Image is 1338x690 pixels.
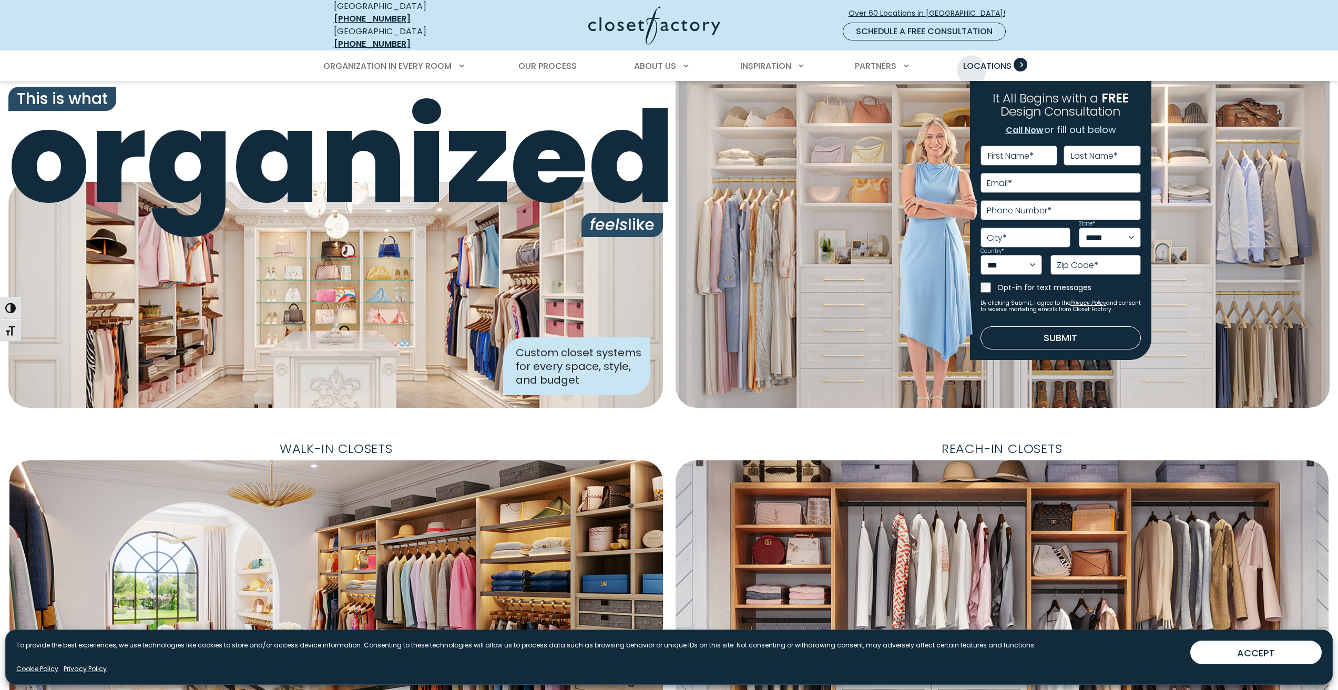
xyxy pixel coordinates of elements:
[963,60,1012,72] span: Locations
[334,25,486,50] div: [GEOGRAPHIC_DATA]
[588,6,720,45] img: Closet Factory Logo
[16,641,1036,650] p: To provide the best experiences, we use technologies like cookies to store and/or access device i...
[980,249,1004,254] label: Country
[843,23,1006,40] a: Schedule a Free Consultation
[987,234,1007,242] label: City
[8,94,663,221] span: organized
[334,13,411,25] a: [PHONE_NUMBER]
[1071,152,1118,160] label: Last Name
[1190,641,1322,664] button: ACCEPT
[8,182,663,408] img: Closet Factory designed closet
[316,52,1023,81] nav: Primary Menu
[997,282,1141,293] label: Opt-in for text messages
[16,664,58,674] a: Cookie Policy
[1070,299,1106,307] a: Privacy Policy
[634,60,676,72] span: About Us
[1101,89,1129,107] span: FREE
[987,207,1051,215] label: Phone Number
[933,437,1071,460] span: Reach-In Closets
[518,60,577,72] span: Our Process
[590,213,628,236] i: feels
[1005,123,1044,137] a: Call Now
[1005,122,1116,137] p: or fill out below
[980,300,1141,313] small: By clicking Submit, I agree to the and consent to receive marketing emails from Closet Factory.
[1079,221,1095,226] label: State
[993,89,1098,107] span: It All Begins with a
[988,152,1034,160] label: First Name
[980,326,1141,349] button: Submit
[1000,103,1120,120] span: Design Consultation
[581,213,663,237] span: like
[503,337,650,395] div: Custom closet systems for every space, style, and budget
[987,179,1012,188] label: Email
[1057,261,1098,270] label: Zip Code
[334,38,411,50] a: [PHONE_NUMBER]
[849,8,1014,19] span: Over 60 Locations in [GEOGRAPHIC_DATA]!
[740,60,791,72] span: Inspiration
[64,664,107,674] a: Privacy Policy
[848,4,1014,23] a: Over 60 Locations in [GEOGRAPHIC_DATA]!
[323,60,452,72] span: Organization in Every Room
[855,60,896,72] span: Partners
[271,437,401,460] span: Walk-In Closets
